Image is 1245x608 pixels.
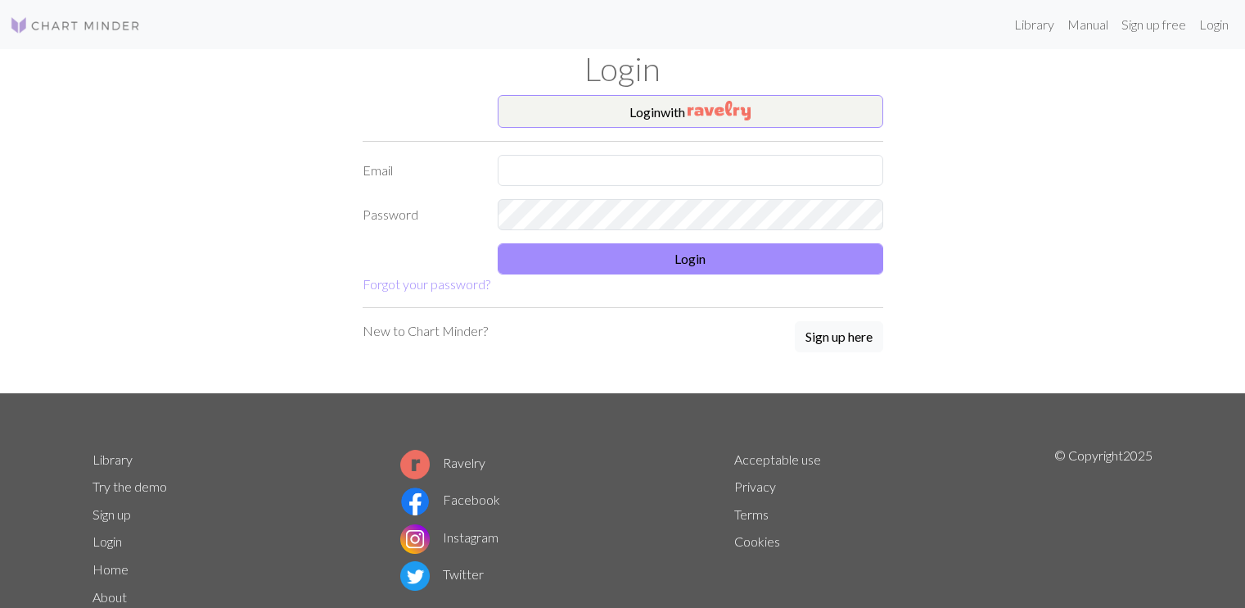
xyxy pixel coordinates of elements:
[734,533,780,549] a: Cookies
[83,49,1163,88] h1: Login
[92,451,133,467] a: Library
[1061,8,1115,41] a: Manual
[400,529,498,545] a: Instagram
[92,479,167,494] a: Try the demo
[498,243,883,275] button: Login
[688,101,751,120] img: Ravelry
[1008,8,1061,41] a: Library
[498,95,883,128] button: Loginwith
[734,451,821,467] a: Acceptable use
[92,561,129,577] a: Home
[1193,8,1235,41] a: Login
[363,321,488,341] p: New to Chart Minder?
[10,16,141,35] img: Logo
[400,566,484,582] a: Twitter
[400,524,430,554] img: Instagram logo
[734,506,769,522] a: Terms
[400,487,430,516] img: Facebook logo
[1115,8,1193,41] a: Sign up free
[734,479,776,494] a: Privacy
[400,561,430,591] img: Twitter logo
[363,276,490,292] a: Forgot your password?
[795,321,883,354] a: Sign up here
[92,506,131,522] a: Sign up
[353,155,488,186] label: Email
[400,492,500,507] a: Facebook
[400,450,430,479] img: Ravelry logo
[92,589,127,605] a: About
[92,533,122,549] a: Login
[353,199,488,230] label: Password
[795,321,883,352] button: Sign up here
[400,455,485,470] a: Ravelry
